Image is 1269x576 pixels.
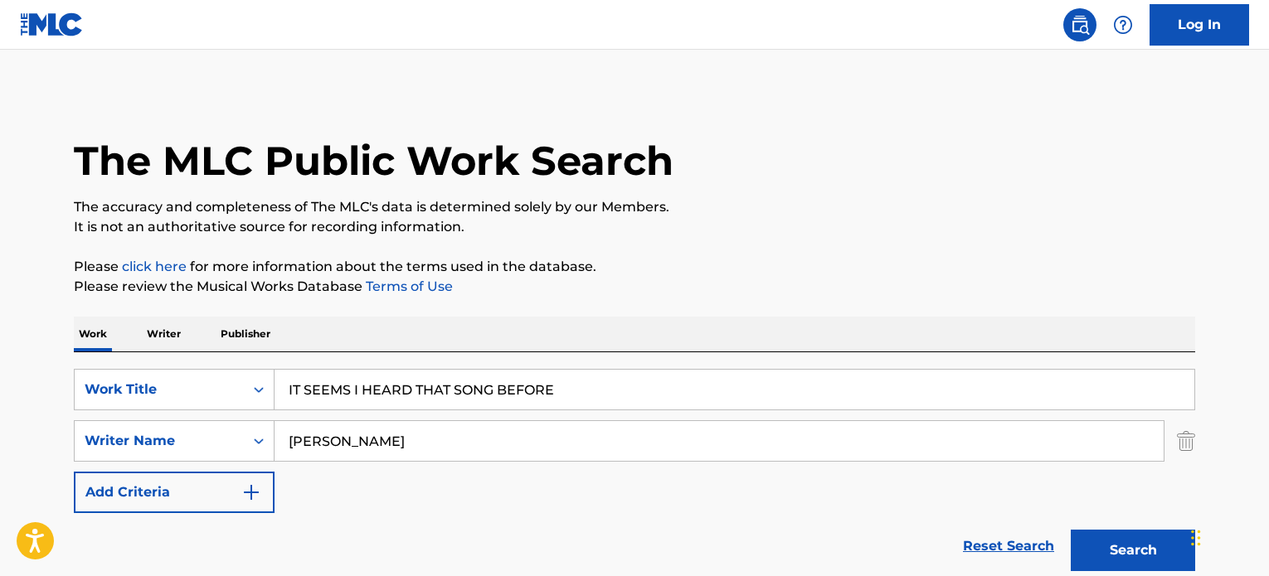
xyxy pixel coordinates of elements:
img: search [1070,15,1090,35]
div: Help [1106,8,1140,41]
p: Please for more information about the terms used in the database. [74,257,1195,277]
p: Writer [142,317,186,351]
div: Writer Name [85,431,234,451]
p: Please review the Musical Works Database [74,277,1195,297]
img: MLC Logo [20,12,84,36]
a: Log In [1150,4,1249,46]
p: Work [74,317,112,351]
a: Reset Search [955,528,1062,564]
div: Drag [1191,513,1201,563]
iframe: Chat Widget [1186,496,1269,576]
a: click here [122,259,187,274]
button: Search [1071,530,1195,571]
p: It is not an authoritative source for recording information. [74,217,1195,237]
div: Work Title [85,380,234,399]
img: Delete Criterion [1177,420,1195,462]
img: help [1113,15,1133,35]
button: Add Criteria [74,472,275,513]
p: Publisher [216,317,275,351]
p: The accuracy and completeness of The MLC's data is determined solely by our Members. [74,197,1195,217]
img: 9d2ae6d4665cec9f34b9.svg [241,482,261,502]
a: Public Search [1063,8,1096,41]
h1: The MLC Public Work Search [74,136,673,186]
a: Terms of Use [362,278,453,294]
